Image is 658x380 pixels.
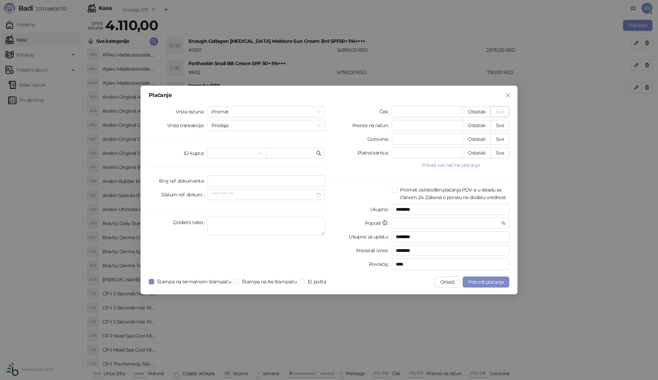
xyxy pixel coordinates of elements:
button: Sve [490,120,509,131]
label: Dodatni tekst [173,217,207,228]
label: Vrsta transakcije [167,120,208,131]
button: Sve [490,106,509,117]
label: Broj ref. dokumenta [159,175,207,186]
button: Ostatak [462,134,491,145]
span: Štampa na A4 štampaču [239,278,300,285]
input: Broj ref. dokumenta [207,175,325,186]
label: ID kupca [184,148,207,159]
div: Plaćanje [149,93,509,98]
button: Ostatak [462,120,491,131]
button: Ostatak [462,147,491,158]
label: Platna kartica [357,147,392,158]
button: Otkaži [435,277,460,287]
span: Štampa na termalnom štampaču [154,278,234,285]
label: Datum ref. dokum. [161,189,208,200]
button: Close [502,90,513,101]
label: Preostali iznos [356,245,392,256]
span: Zatvori [502,93,513,98]
span: close [505,93,511,98]
label: Popust [365,218,392,229]
span: El. pošta [305,278,329,285]
span: Potvrdi plaćanje [468,279,504,285]
label: Prenos na račun [352,120,392,131]
label: Povraćaj [369,259,392,270]
span: Prodaja [211,120,321,131]
label: Gotovina [367,134,392,145]
label: Ukupno za uplatu [349,231,392,242]
textarea: Dodatni tekst [207,217,325,235]
button: Ostatak [462,106,491,117]
button: Prikaži sve načine plaćanja [392,161,509,169]
span: Promet oslobođen plaćanja PDV-a u skladu sa članom 24. Zakona o porezu na dodatu vrednost [397,186,509,201]
button: Sve [490,134,509,145]
input: Popust [396,218,500,228]
button: Sve [490,147,509,158]
label: Ček [379,106,392,117]
button: Potvrdi plaćanje [463,277,509,287]
label: Vrsta računa [176,106,208,117]
label: Ukupno [370,204,392,215]
span: Promet [211,107,321,117]
input: Datum ref. dokum. [211,191,315,198]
